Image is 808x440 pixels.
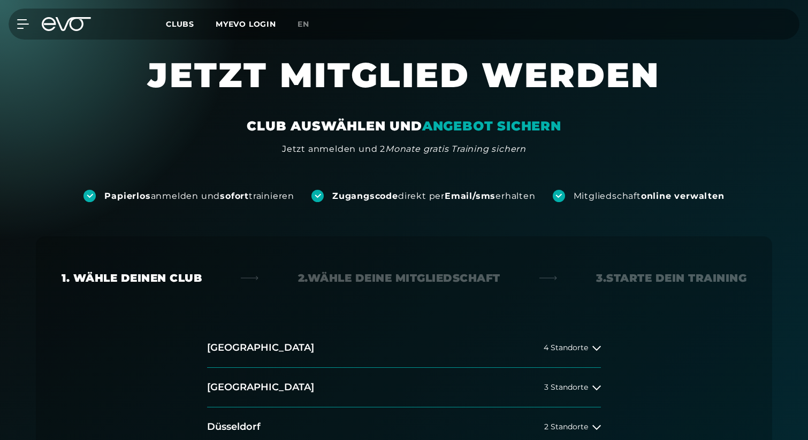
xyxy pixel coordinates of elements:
div: direkt per erhalten [332,190,535,202]
span: 2 Standorte [544,423,588,431]
div: Mitgliedschaft [574,190,725,202]
h2: [GEOGRAPHIC_DATA] [207,381,314,394]
span: Clubs [166,19,194,29]
a: MYEVO LOGIN [216,19,276,29]
div: CLUB AUSWÄHLEN UND [247,118,561,135]
strong: Zugangscode [332,191,398,201]
button: [GEOGRAPHIC_DATA]4 Standorte [207,328,601,368]
em: ANGEBOT SICHERN [422,118,561,134]
h2: [GEOGRAPHIC_DATA] [207,341,314,354]
a: en [298,18,322,30]
div: 2. Wähle deine Mitgliedschaft [298,271,500,285]
div: 1. Wähle deinen Club [62,271,202,285]
a: Clubs [166,19,216,29]
div: Jetzt anmelden und 2 [282,143,526,156]
div: 3. Starte dein Training [596,271,746,285]
span: en [298,19,309,29]
h2: Düsseldorf [207,420,261,434]
strong: Papierlos [104,191,150,201]
strong: online verwalten [641,191,725,201]
span: 4 Standorte [544,344,588,352]
strong: sofort [220,191,249,201]
button: [GEOGRAPHIC_DATA]3 Standorte [207,368,601,407]
h1: JETZT MITGLIED WERDEN [83,53,725,118]
span: 3 Standorte [544,383,588,391]
div: anmelden und trainieren [104,190,294,202]
strong: Email/sms [445,191,496,201]
em: Monate gratis Training sichern [385,144,526,154]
